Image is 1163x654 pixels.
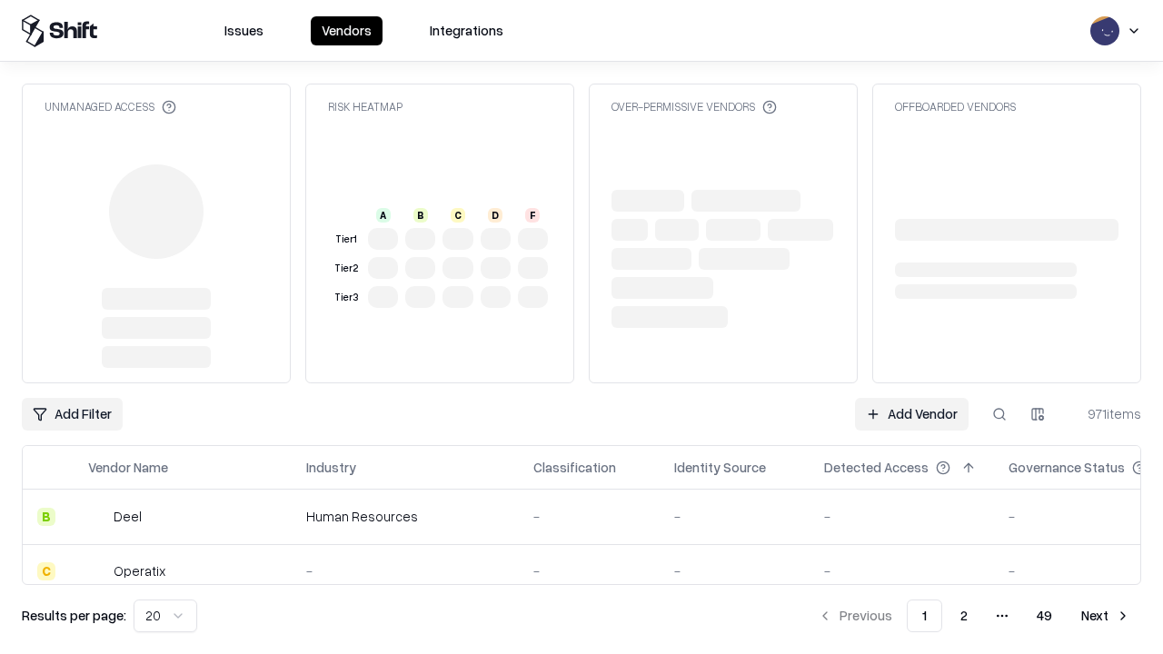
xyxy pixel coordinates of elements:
img: Operatix [88,562,106,580]
img: Deel [88,508,106,526]
div: - [674,561,795,580]
button: Next [1070,599,1141,632]
div: A [376,208,391,223]
div: Offboarded Vendors [895,99,1016,114]
div: Industry [306,458,356,477]
div: Detected Access [824,458,929,477]
div: Human Resources [306,507,504,526]
p: Results per page: [22,606,126,625]
div: - [306,561,504,580]
div: Over-Permissive Vendors [611,99,777,114]
button: Add Filter [22,398,123,431]
div: - [533,561,645,580]
div: B [413,208,428,223]
button: Vendors [311,16,383,45]
div: Vendor Name [88,458,168,477]
div: - [824,507,979,526]
div: - [533,507,645,526]
div: - [674,507,795,526]
div: - [824,561,979,580]
div: F [525,208,540,223]
nav: pagination [807,599,1141,632]
div: Operatix [114,561,165,580]
div: Unmanaged Access [45,99,176,114]
div: Tier 3 [332,290,361,305]
button: 1 [907,599,942,632]
div: Tier 2 [332,261,361,276]
div: Deel [114,507,142,526]
button: Integrations [419,16,514,45]
a: Add Vendor [855,398,969,431]
div: D [488,208,502,223]
div: Classification [533,458,616,477]
div: Governance Status [1009,458,1125,477]
div: Risk Heatmap [328,99,403,114]
button: 2 [946,599,982,632]
div: 971 items [1069,404,1141,423]
div: C [451,208,465,223]
div: Identity Source [674,458,766,477]
button: 49 [1022,599,1067,632]
div: B [37,508,55,526]
button: Issues [214,16,274,45]
div: Tier 1 [332,232,361,247]
div: C [37,562,55,580]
